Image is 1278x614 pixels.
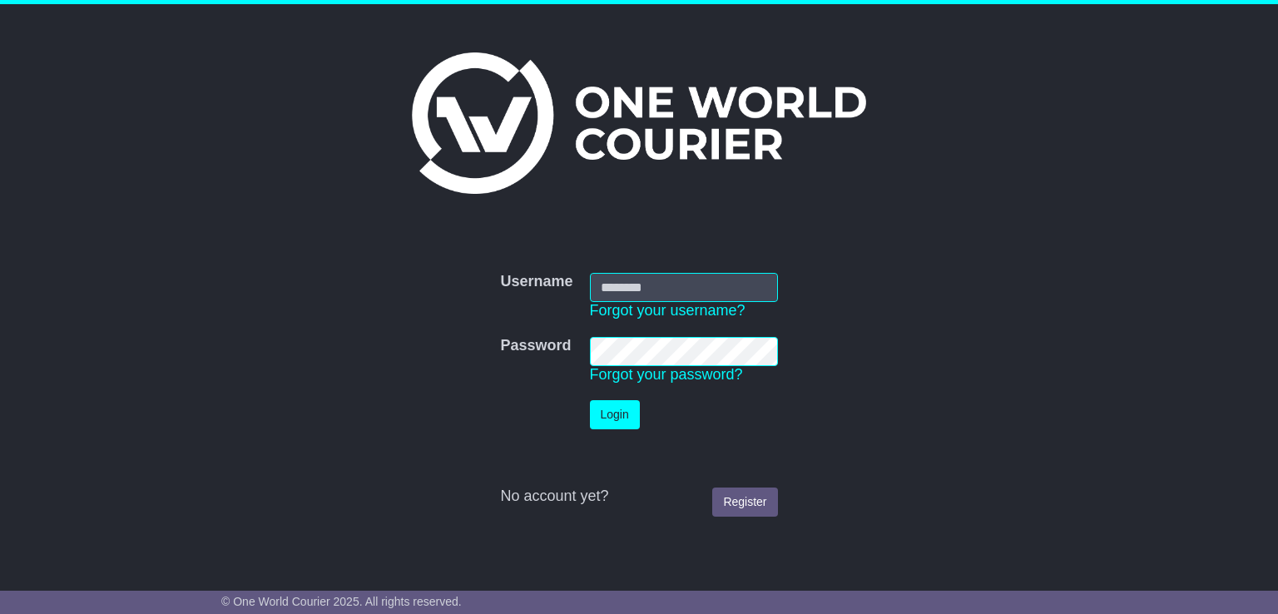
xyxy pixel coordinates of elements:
[500,337,571,355] label: Password
[500,273,572,291] label: Username
[500,488,777,506] div: No account yet?
[412,52,866,194] img: One World
[590,302,745,319] a: Forgot your username?
[590,400,640,429] button: Login
[712,488,777,517] a: Register
[590,366,743,383] a: Forgot your password?
[221,595,462,608] span: © One World Courier 2025. All rights reserved.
